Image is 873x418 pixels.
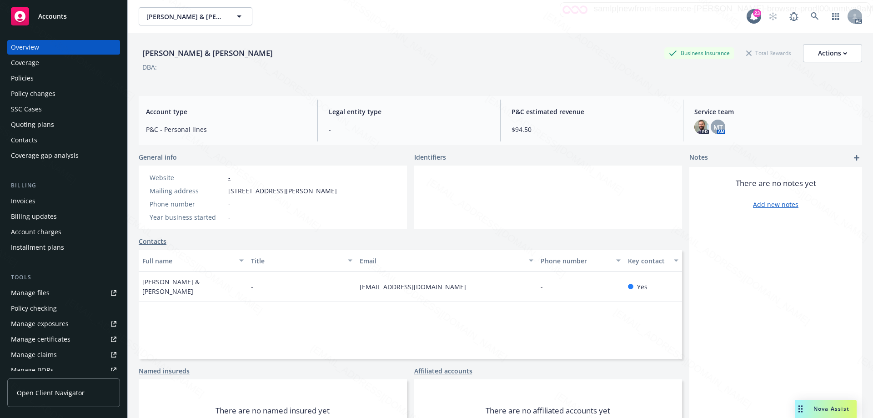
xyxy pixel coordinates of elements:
a: Accounts [7,4,120,29]
div: Policy checking [11,301,57,316]
div: Full name [142,256,234,266]
a: Coverage [7,55,120,70]
div: Drag to move [795,400,806,418]
a: - [228,173,231,182]
div: Quoting plans [11,117,54,132]
span: P&C estimated revenue [512,107,672,116]
button: Actions [803,44,862,62]
a: - [541,282,550,291]
div: [PERSON_NAME] & [PERSON_NAME] [139,47,276,59]
span: Notes [689,152,708,163]
div: Manage certificates [11,332,70,347]
a: Quoting plans [7,117,120,132]
div: Manage BORs [11,363,54,378]
div: Policies [11,71,34,86]
a: Account charges [7,225,120,239]
div: Title [251,256,342,266]
span: P&C - Personal lines [146,125,306,134]
div: Policy changes [11,86,55,101]
button: Title [247,250,356,272]
span: Legal entity type [329,107,489,116]
span: - [228,212,231,222]
div: Manage claims [11,347,57,362]
div: Overview [11,40,39,55]
span: General info [139,152,177,162]
span: There are no affiliated accounts yet [486,405,610,416]
a: Start snowing [764,7,782,25]
div: Phone number [541,256,610,266]
span: $94.50 [512,125,672,134]
a: Billing updates [7,209,120,224]
a: add [851,152,862,163]
a: Coverage gap analysis [7,148,120,163]
a: Named insureds [139,366,190,376]
span: - [251,282,253,292]
span: Account type [146,107,306,116]
div: Key contact [628,256,668,266]
div: Coverage gap analysis [11,148,79,163]
div: Billing [7,181,120,190]
span: There are no named insured yet [216,405,330,416]
button: Email [356,250,537,272]
span: Accounts [38,13,67,20]
div: Actions [818,45,847,62]
a: Report a Bug [785,7,803,25]
button: [PERSON_NAME] & [PERSON_NAME] [139,7,252,25]
a: [EMAIL_ADDRESS][DOMAIN_NAME] [360,282,473,291]
a: Manage exposures [7,317,120,331]
a: Manage BORs [7,363,120,378]
span: [STREET_ADDRESS][PERSON_NAME] [228,186,337,196]
div: Coverage [11,55,39,70]
div: 23 [753,9,761,17]
div: Invoices [11,194,35,208]
button: Nova Assist [795,400,857,418]
span: [PERSON_NAME] & [PERSON_NAME] [146,12,225,21]
span: - [228,199,231,209]
img: photo [694,120,709,134]
a: Contacts [7,133,120,147]
a: Manage claims [7,347,120,362]
a: SSC Cases [7,102,120,116]
a: Policies [7,71,120,86]
a: Manage files [7,286,120,300]
div: DBA: - [142,62,159,72]
a: Installment plans [7,240,120,255]
a: Policy changes [7,86,120,101]
span: Service team [694,107,855,116]
a: Contacts [139,237,166,246]
div: Mailing address [150,186,225,196]
div: Manage files [11,286,50,300]
div: Account charges [11,225,61,239]
a: Search [806,7,824,25]
span: - [329,125,489,134]
a: Manage certificates [7,332,120,347]
button: Key contact [624,250,682,272]
a: Invoices [7,194,120,208]
span: Nova Assist [813,405,849,413]
span: Identifiers [414,152,446,162]
div: Total Rewards [742,47,796,59]
div: Business Insurance [664,47,734,59]
div: Billing updates [11,209,57,224]
a: Affiliated accounts [414,366,472,376]
button: Full name [139,250,247,272]
div: Year business started [150,212,225,222]
div: Contacts [11,133,37,147]
button: Phone number [537,250,624,272]
a: Switch app [827,7,845,25]
div: Tools [7,273,120,282]
div: Installment plans [11,240,64,255]
span: [PERSON_NAME] & [PERSON_NAME] [142,277,244,296]
div: SSC Cases [11,102,42,116]
span: MT [713,122,723,132]
div: Website [150,173,225,182]
a: Add new notes [753,200,798,209]
a: Overview [7,40,120,55]
div: Email [360,256,523,266]
span: Yes [637,282,647,292]
div: Phone number [150,199,225,209]
span: There are no notes yet [736,178,816,189]
a: Policy checking [7,301,120,316]
span: Open Client Navigator [17,388,85,398]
